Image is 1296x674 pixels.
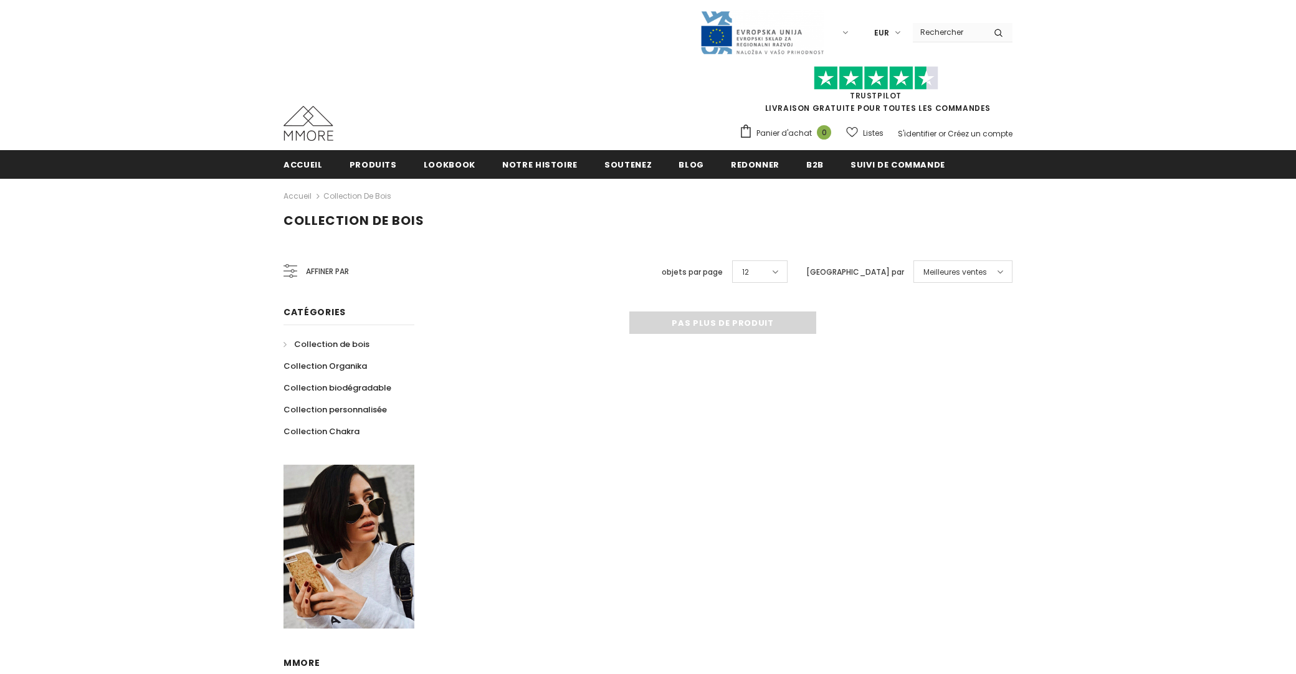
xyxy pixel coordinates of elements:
a: Panier d'achat 0 [739,124,837,143]
span: Collection Organika [283,360,367,372]
span: Accueil [283,159,323,171]
a: Accueil [283,189,312,204]
a: Notre histoire [502,150,578,178]
a: Collection Chakra [283,420,360,442]
span: Listes [863,127,884,140]
span: Collection Chakra [283,425,360,437]
a: Collection Organika [283,355,367,377]
span: Affiner par [306,265,349,278]
a: TrustPilot [850,90,902,101]
span: Suivi de commande [850,159,945,171]
a: Blog [679,150,704,178]
a: Redonner [731,150,779,178]
span: MMORE [283,657,320,669]
span: 0 [817,125,831,140]
a: Lookbook [424,150,475,178]
span: Produits [350,159,397,171]
a: Collection de bois [283,333,369,355]
span: soutenez [604,159,652,171]
span: Collection biodégradable [283,382,391,394]
img: Faites confiance aux étoiles pilotes [814,66,938,90]
span: Blog [679,159,704,171]
label: [GEOGRAPHIC_DATA] par [806,266,904,278]
span: Meilleures ventes [923,266,987,278]
a: soutenez [604,150,652,178]
label: objets par page [662,266,723,278]
span: Collection de bois [294,338,369,350]
a: Suivi de commande [850,150,945,178]
span: Catégories [283,306,346,318]
span: or [938,128,946,139]
img: Cas MMORE [283,106,333,141]
a: B2B [806,150,824,178]
span: Redonner [731,159,779,171]
a: Collection de bois [323,191,391,201]
a: Collection biodégradable [283,377,391,399]
a: S'identifier [898,128,936,139]
a: Créez un compte [948,128,1012,139]
span: LIVRAISON GRATUITE POUR TOUTES LES COMMANDES [739,72,1012,113]
span: B2B [806,159,824,171]
a: Listes [846,122,884,144]
span: Collection personnalisée [283,404,387,415]
input: Search Site [913,23,984,41]
a: Collection personnalisée [283,399,387,420]
span: Notre histoire [502,159,578,171]
span: EUR [874,27,889,39]
span: Panier d'achat [756,127,812,140]
span: 12 [742,266,749,278]
a: Produits [350,150,397,178]
a: Javni Razpis [700,27,824,37]
span: Collection de bois [283,212,424,229]
span: Lookbook [424,159,475,171]
img: Javni Razpis [700,10,824,55]
a: Accueil [283,150,323,178]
